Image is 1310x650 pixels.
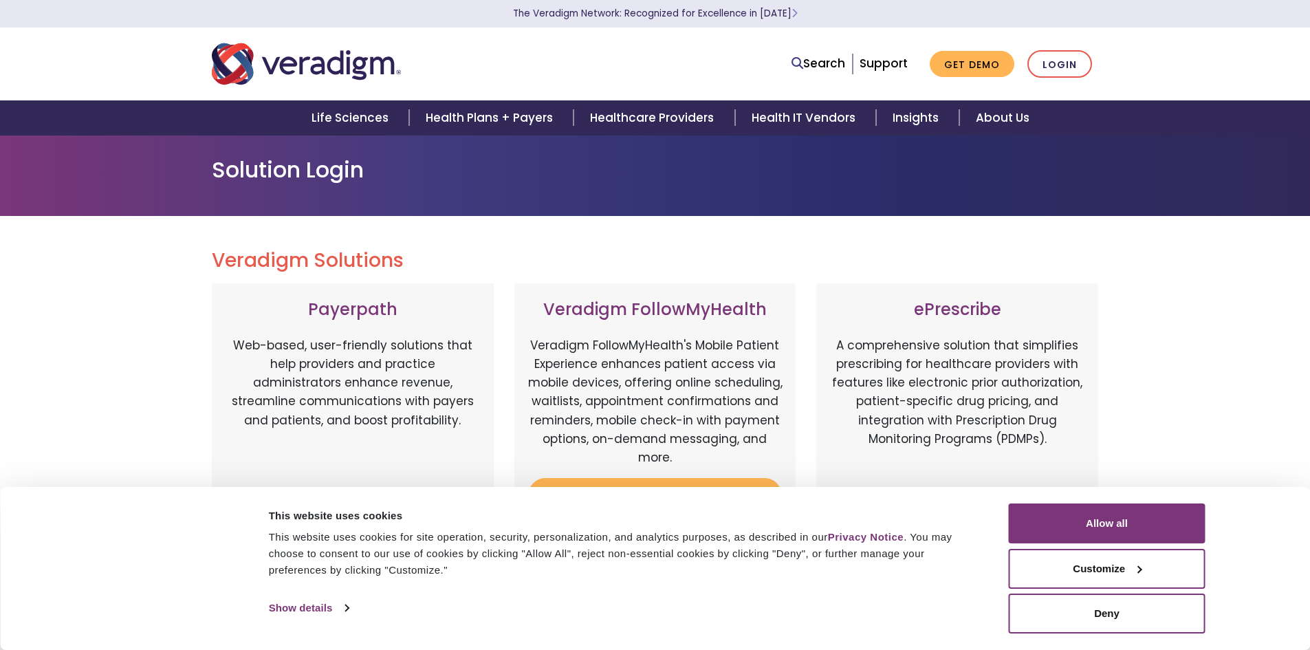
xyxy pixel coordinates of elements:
a: Life Sciences [295,100,409,136]
a: Show details [269,598,349,618]
a: Login to Veradigm FollowMyHealth [528,478,783,523]
img: Veradigm logo [212,41,401,87]
a: Search [792,54,845,73]
div: This website uses cookies for site operation, security, personalization, and analytics purposes, ... [269,529,978,578]
a: The Veradigm Network: Recognized for Excellence in [DATE]Learn More [513,7,798,20]
p: Veradigm FollowMyHealth's Mobile Patient Experience enhances patient access via mobile devices, o... [528,336,783,467]
h1: Solution Login [212,157,1099,183]
p: A comprehensive solution that simplifies prescribing for healthcare providers with features like ... [830,336,1084,481]
button: Deny [1009,594,1205,633]
h2: Veradigm Solutions [212,249,1099,272]
p: Web-based, user-friendly solutions that help providers and practice administrators enhance revenu... [226,336,480,481]
a: Healthcare Providers [574,100,734,136]
a: Login [1027,50,1092,78]
div: This website uses cookies [269,508,978,524]
a: Privacy Notice [828,531,904,543]
h3: Payerpath [226,300,480,320]
h3: Veradigm FollowMyHealth [528,300,783,320]
a: Support [860,55,908,72]
a: About Us [959,100,1046,136]
h3: ePrescribe [830,300,1084,320]
button: Allow all [1009,503,1205,543]
a: Insights [876,100,959,136]
a: Health Plans + Payers [409,100,574,136]
span: Learn More [792,7,798,20]
button: Customize [1009,549,1205,589]
a: Health IT Vendors [735,100,876,136]
a: Get Demo [930,51,1014,78]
